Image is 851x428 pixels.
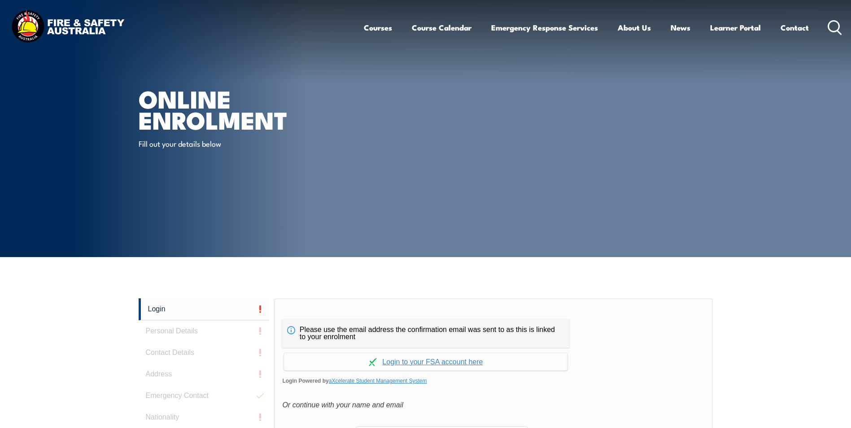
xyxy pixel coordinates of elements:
[781,16,809,39] a: Contact
[671,16,690,39] a: News
[369,358,377,366] img: Log in withaxcelerate
[329,378,427,384] a: aXcelerate Student Management System
[282,319,569,348] div: Please use the email address the confirmation email was sent to as this is linked to your enrolment
[364,16,392,39] a: Courses
[710,16,761,39] a: Learner Portal
[412,16,471,39] a: Course Calendar
[282,398,704,412] div: Or continue with your name and email
[491,16,598,39] a: Emergency Response Services
[139,88,360,130] h1: Online Enrolment
[139,138,302,148] p: Fill out your details below
[139,298,270,320] a: Login
[618,16,651,39] a: About Us
[282,374,704,388] span: Login Powered by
